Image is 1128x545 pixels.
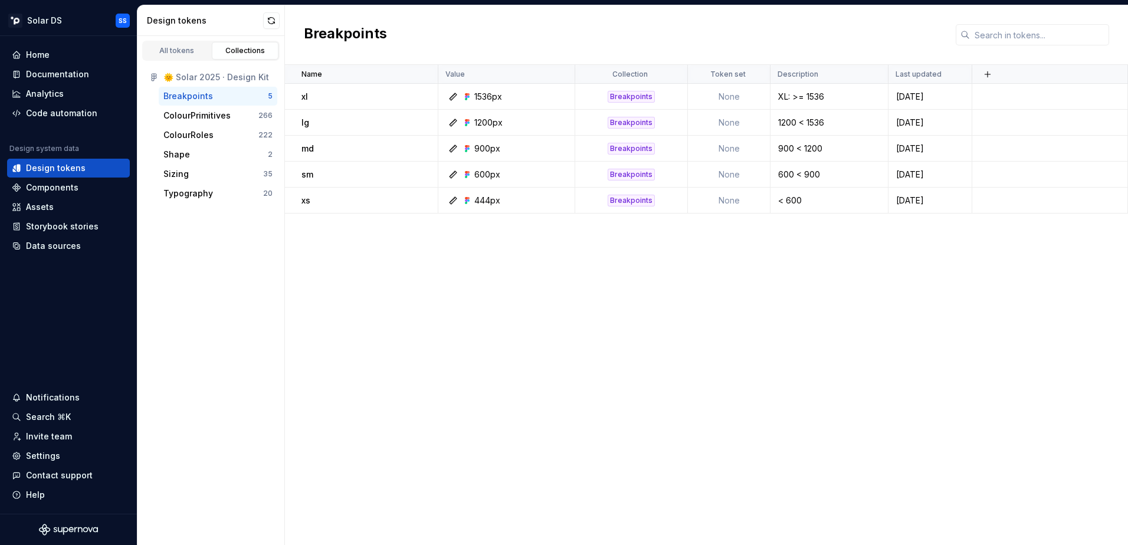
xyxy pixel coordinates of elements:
[27,15,62,27] div: Solar DS
[26,411,71,423] div: Search ⌘K
[163,149,190,160] div: Shape
[771,91,887,103] div: XL: >= 1536
[216,46,275,55] div: Collections
[26,68,89,80] div: Documentation
[26,450,60,462] div: Settings
[2,8,135,33] button: Solar DSSS
[39,524,98,536] svg: Supernova Logo
[7,217,130,236] a: Storybook stories
[163,129,214,141] div: ColourRoles
[258,130,273,140] div: 222
[688,110,770,136] td: None
[268,150,273,159] div: 2
[163,168,189,180] div: Sizing
[688,136,770,162] td: None
[771,195,887,206] div: < 600
[26,182,78,193] div: Components
[163,71,273,83] div: 🌞 Solar 2025 · Design Kit
[159,184,277,203] button: Typography20
[612,70,648,79] p: Collection
[896,70,942,79] p: Last updated
[7,388,130,407] button: Notifications
[301,117,309,129] p: lg
[970,24,1109,45] input: Search in tokens...
[159,87,277,106] button: Breakpoints5
[26,221,99,232] div: Storybook stories
[258,111,273,120] div: 266
[7,198,130,216] a: Assets
[301,143,314,155] p: md
[163,110,231,122] div: ColourPrimitives
[159,126,277,145] button: ColourRoles222
[163,90,213,102] div: Breakpoints
[889,117,971,129] div: [DATE]
[7,237,130,255] a: Data sources
[688,162,770,188] td: None
[159,165,277,183] button: Sizing35
[163,188,213,199] div: Typography
[26,489,45,501] div: Help
[7,466,130,485] button: Contact support
[889,195,971,206] div: [DATE]
[301,91,308,103] p: xl
[26,162,86,174] div: Design tokens
[474,169,500,180] div: 600px
[263,189,273,198] div: 20
[26,392,80,403] div: Notifications
[301,169,313,180] p: sm
[9,144,79,153] div: Design system data
[147,46,206,55] div: All tokens
[7,84,130,103] a: Analytics
[608,195,655,206] div: Breakpoints
[26,201,54,213] div: Assets
[7,45,130,64] a: Home
[26,240,81,252] div: Data sources
[7,427,130,446] a: Invite team
[608,169,655,180] div: Breakpoints
[7,485,130,504] button: Help
[7,159,130,178] a: Design tokens
[608,143,655,155] div: Breakpoints
[7,178,130,197] a: Components
[889,143,971,155] div: [DATE]
[7,408,130,426] button: Search ⌘K
[889,169,971,180] div: [DATE]
[710,70,746,79] p: Token set
[26,431,72,442] div: Invite team
[26,49,50,61] div: Home
[301,195,310,206] p: xs
[474,143,500,155] div: 900px
[301,70,322,79] p: Name
[608,117,655,129] div: Breakpoints
[8,14,22,28] img: deb07db6-ec04-4ac8-9ca0-9ed434161f92.png
[771,169,887,180] div: 600 < 900
[608,91,655,103] div: Breakpoints
[474,195,500,206] div: 444px
[159,145,277,164] a: Shape2
[159,106,277,125] button: ColourPrimitives266
[778,70,818,79] p: Description
[304,24,387,45] h2: Breakpoints
[889,91,971,103] div: [DATE]
[7,446,130,465] a: Settings
[688,84,770,110] td: None
[771,143,887,155] div: 900 < 1200
[474,117,503,129] div: 1200px
[147,15,263,27] div: Design tokens
[771,117,887,129] div: 1200 < 1536
[445,70,465,79] p: Value
[474,91,502,103] div: 1536px
[7,104,130,123] a: Code automation
[119,16,127,25] div: SS
[263,169,273,179] div: 35
[7,65,130,84] a: Documentation
[268,91,273,101] div: 5
[26,107,97,119] div: Code automation
[688,188,770,214] td: None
